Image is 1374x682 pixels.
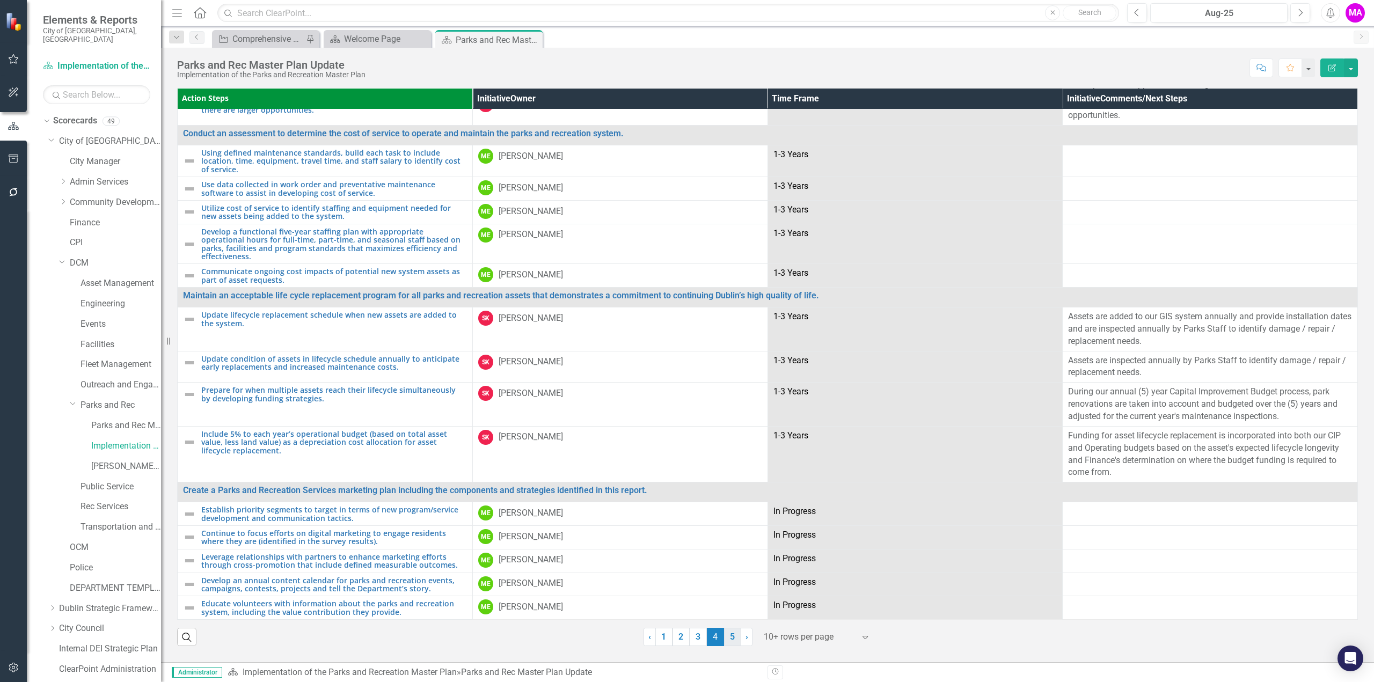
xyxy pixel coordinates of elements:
[1063,549,1358,573] td: Double-Click to Edit
[70,582,161,595] a: DEPARTMENT TEMPLATE
[1068,311,1352,348] p: Assets are added to our GIS system annually and provide installation dates and are inspected annu...
[81,277,161,290] a: Asset Management
[1338,646,1363,671] div: Open Intercom Messenger
[773,553,816,563] span: In Progress
[472,596,768,620] td: Double-Click to Edit
[1154,7,1284,20] div: Aug-25
[201,430,467,454] a: Include 5% to each year’s operational budget (based on total asset value, less land value) as a d...
[177,59,366,71] div: Parks and Rec Master Plan Update
[648,632,651,642] span: ‹
[201,529,467,546] a: Continue to focus efforts on digital marketing to engage residents where they are (identified in ...
[81,481,161,493] a: Public Service
[201,311,467,327] a: Update lifecycle replacement schedule when new assets are added to the system.
[70,237,161,249] a: CPI
[768,94,1063,126] td: Double-Click to Edit
[183,578,196,591] img: Not Defined
[53,115,97,127] a: Scorecards
[178,288,1358,307] td: Double-Click to Edit Right Click for Context Menu
[215,32,303,46] a: Comprehensive Active CIP
[201,228,467,261] a: Develop a functional five-year staffing plan with appropriate operational hours for full-time, pa...
[478,311,493,326] div: SK
[499,269,563,281] div: [PERSON_NAME]
[461,667,592,677] div: Parks and Rec Master Plan Update
[768,526,1063,549] td: Double-Click to Edit
[1063,526,1358,549] td: Double-Click to Edit
[178,200,473,224] td: Double-Click to Edit Right Click for Context Menu
[183,313,196,326] img: Not Defined
[1068,97,1352,122] p: Staff will collaborate with the Sustainability Plan and look for larger opportunities.
[59,603,161,615] a: Dublin Strategic Framework
[81,501,161,513] a: Rec Services
[178,426,473,482] td: Double-Click to Edit Right Click for Context Menu
[768,502,1063,526] td: Double-Click to Edit
[773,228,808,238] span: 1-3 Years
[478,149,493,164] div: ME
[773,430,808,441] span: 1-3 Years
[478,553,493,568] div: ME
[499,387,563,400] div: [PERSON_NAME]
[228,666,759,679] div: »
[70,196,161,209] a: Community Development
[201,386,467,402] a: Prepare for when multiple assets reach their lifecycle simultaneously by developing funding strat...
[70,156,161,168] a: City Manager
[1078,8,1101,17] span: Search
[499,150,563,163] div: [PERSON_NAME]
[746,632,748,642] span: ›
[1063,573,1358,596] td: Double-Click to Edit
[773,530,816,540] span: In Progress
[472,383,768,427] td: Double-Click to Edit
[768,224,1063,264] td: Double-Click to Edit
[172,667,222,678] span: Administrator
[478,430,493,445] div: SK
[201,149,467,173] a: Using defined maintenance standards, build each task to include location, time, equipment, travel...
[183,155,196,167] img: Not Defined
[81,358,161,371] a: Fleet Management
[499,312,563,325] div: [PERSON_NAME]
[178,126,1358,145] td: Double-Click to Edit Right Click for Context Menu
[499,431,563,443] div: [PERSON_NAME]
[178,145,473,177] td: Double-Click to Edit Right Click for Context Menu
[81,298,161,310] a: Engineering
[472,177,768,201] td: Double-Click to Edit
[178,224,473,264] td: Double-Click to Edit Right Click for Context Menu
[1068,386,1352,423] p: During our annual (5) year Capital Improvement Budget process, park renovations are taken into ac...
[70,562,161,574] a: Police
[478,505,493,520] div: ME
[478,267,493,282] div: ME
[768,573,1063,596] td: Double-Click to Edit
[59,643,161,655] a: Internal DEI Strategic Plan
[690,628,707,646] a: 3
[81,318,161,331] a: Events
[1063,596,1358,620] td: Double-Click to Edit
[773,386,808,397] span: 1-3 Years
[183,508,196,520] img: Not Defined
[91,440,161,452] a: Implementation of the Parks and Recreation Master Plan
[201,180,467,197] a: Use data collected in work order and preventative maintenance software to assist in developing co...
[472,502,768,526] td: Double-Click to Edit
[178,351,473,383] td: Double-Click to Edit Right Click for Context Menu
[1063,383,1358,427] td: Double-Click to Edit
[773,506,816,516] span: In Progress
[499,531,563,543] div: [PERSON_NAME]
[472,549,768,573] td: Double-Click to Edit
[201,97,467,114] a: Collaborate with the Sustainability Plan on findings to determine if there are larger opportunities.
[472,573,768,596] td: Double-Click to Edit
[59,663,161,676] a: ClearPoint Administration
[1063,426,1358,482] td: Double-Click to Edit
[499,577,563,590] div: [PERSON_NAME]
[478,228,493,243] div: ME
[1063,177,1358,201] td: Double-Click to Edit
[178,596,473,620] td: Double-Click to Edit Right Click for Context Menu
[81,521,161,533] a: Transportation and Mobility
[472,264,768,288] td: Double-Click to Edit
[217,4,1119,23] input: Search ClearPoint...
[773,204,808,215] span: 1-3 Years
[499,554,563,566] div: [PERSON_NAME]
[201,355,467,371] a: Update condition of assets in lifecycle schedule annually to anticipate early replacements and in...
[472,426,768,482] td: Double-Click to Edit
[499,182,563,194] div: [PERSON_NAME]
[201,267,467,284] a: Communicate ongoing cost impacts of potential new system assets as part of asset requests.
[472,94,768,126] td: Double-Click to Edit
[43,85,150,104] input: Search Below...
[81,379,161,391] a: Outreach and Engagement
